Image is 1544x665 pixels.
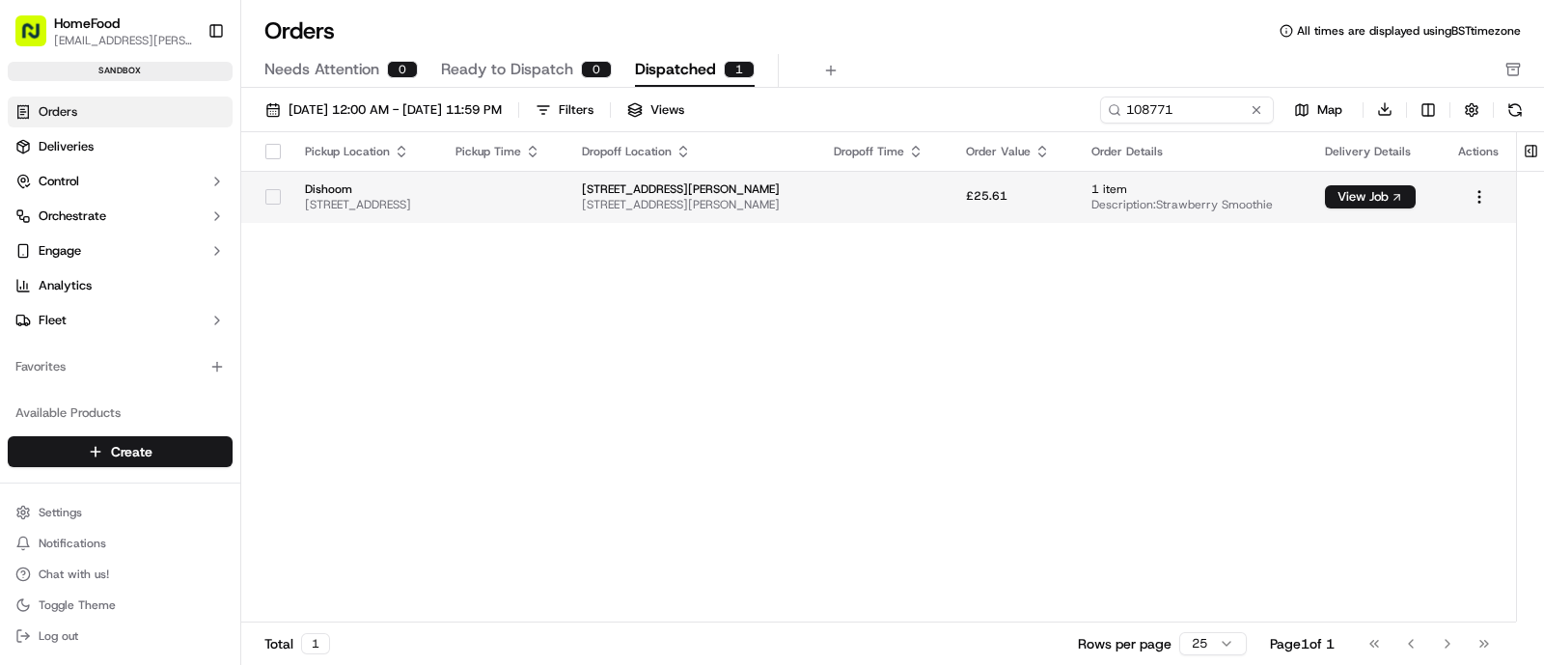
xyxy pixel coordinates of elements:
img: 1736555255976-a54dd68f-1ca7-489b-9aae-adbdc363a1c4 [39,299,54,315]
span: Fleet [39,312,67,329]
button: Control [8,166,233,197]
div: 1 [301,633,330,654]
span: Log out [39,628,78,644]
img: 4281594248423_2fcf9dad9f2a874258b8_72.png [41,183,75,218]
span: Dishoom [305,181,425,197]
span: Orders [39,103,77,121]
span: Orchestrate [39,208,106,225]
a: Analytics [8,270,233,301]
a: View Job [1325,189,1416,205]
div: 0 [387,61,418,78]
span: Map [1317,101,1342,119]
button: Filters [527,97,602,124]
a: Powered byPylon [136,477,234,492]
span: Description: Strawberry Smoothie [1091,197,1293,212]
div: Order Details [1091,144,1293,159]
span: Toggle Theme [39,597,116,613]
span: • [163,350,170,366]
div: Filters [559,101,593,119]
span: Ready to Dispatch [441,58,573,81]
div: 0 [581,61,612,78]
button: HomeFood[EMAIL_ADDRESS][PERSON_NAME][DOMAIN_NAME] [8,8,200,54]
button: Log out [8,623,233,650]
button: Chat with us! [8,561,233,588]
button: Start new chat [328,189,351,212]
span: [STREET_ADDRESS] [305,197,425,212]
img: Klarizel Pensader [19,332,50,363]
span: Engage [39,242,81,260]
div: sandbox [8,62,233,81]
button: [EMAIL_ADDRESS][PERSON_NAME][DOMAIN_NAME] [54,33,192,48]
a: 📗Knowledge Base [12,423,155,457]
span: • [160,298,167,314]
button: See all [299,246,351,269]
div: Available Products [8,398,233,429]
span: [STREET_ADDRESS][PERSON_NAME] [582,197,802,212]
span: Chat with us! [39,567,109,582]
span: [DATE] [174,350,213,366]
div: 💻 [163,432,179,448]
span: Views [650,101,684,119]
span: Notifications [39,536,106,551]
button: Fleet [8,305,233,336]
span: [PERSON_NAME] [60,298,156,314]
span: Analytics [39,277,92,294]
span: Create [111,442,152,461]
span: Deliveries [39,138,94,155]
span: £25.61 [966,188,1007,204]
div: Pickup Time [455,144,552,159]
span: Needs Attention [264,58,379,81]
div: Actions [1458,144,1501,159]
button: HomeFood [54,14,120,33]
input: Got a question? Start typing here... [50,124,347,144]
button: Views [619,97,693,124]
input: Type to search [1100,97,1274,124]
span: Knowledge Base [39,430,148,450]
button: Refresh [1502,97,1529,124]
div: Start new chat [87,183,317,203]
div: Page 1 of 1 [1270,634,1335,653]
span: [STREET_ADDRESS][PERSON_NAME] [582,181,802,197]
div: 1 [724,61,755,78]
img: Nash [19,18,58,57]
span: Pylon [192,478,234,492]
h1: Orders [264,15,335,46]
span: Klarizel Pensader [60,350,159,366]
a: 💻API Documentation [155,423,317,457]
div: Dropoff Time [834,144,935,159]
span: All times are displayed using BST timezone [1297,23,1521,39]
span: Control [39,173,79,190]
span: [DATE] [171,298,210,314]
button: Toggle Theme [8,592,233,619]
button: Create [8,436,233,467]
button: View Job [1325,185,1416,208]
span: API Documentation [182,430,310,450]
div: We're available if you need us! [87,203,265,218]
button: Map [1282,98,1355,122]
span: 1 item [1091,181,1293,197]
button: Engage [8,236,233,266]
div: Order Value [966,144,1061,159]
button: [DATE] 12:00 AM - [DATE] 11:59 PM [257,97,510,124]
button: Orchestrate [8,201,233,232]
div: 📗 [19,432,35,448]
button: Settings [8,499,233,526]
div: Delivery Details [1325,144,1427,159]
span: Dispatched [635,58,716,81]
img: 1736555255976-a54dd68f-1ca7-489b-9aae-adbdc363a1c4 [39,351,54,367]
div: Pickup Location [305,144,425,159]
span: Settings [39,505,82,520]
button: Notifications [8,530,233,557]
p: Rows per page [1078,634,1172,653]
div: Favorites [8,351,233,382]
p: Welcome 👋 [19,76,351,107]
div: Past conversations [19,250,129,265]
div: Dropoff Location [582,144,802,159]
span: [DATE] 12:00 AM - [DATE] 11:59 PM [289,101,502,119]
img: Asif Zaman Khan [19,280,50,311]
a: Deliveries [8,131,233,162]
img: 1736555255976-a54dd68f-1ca7-489b-9aae-adbdc363a1c4 [19,183,54,218]
div: Total [264,633,330,654]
